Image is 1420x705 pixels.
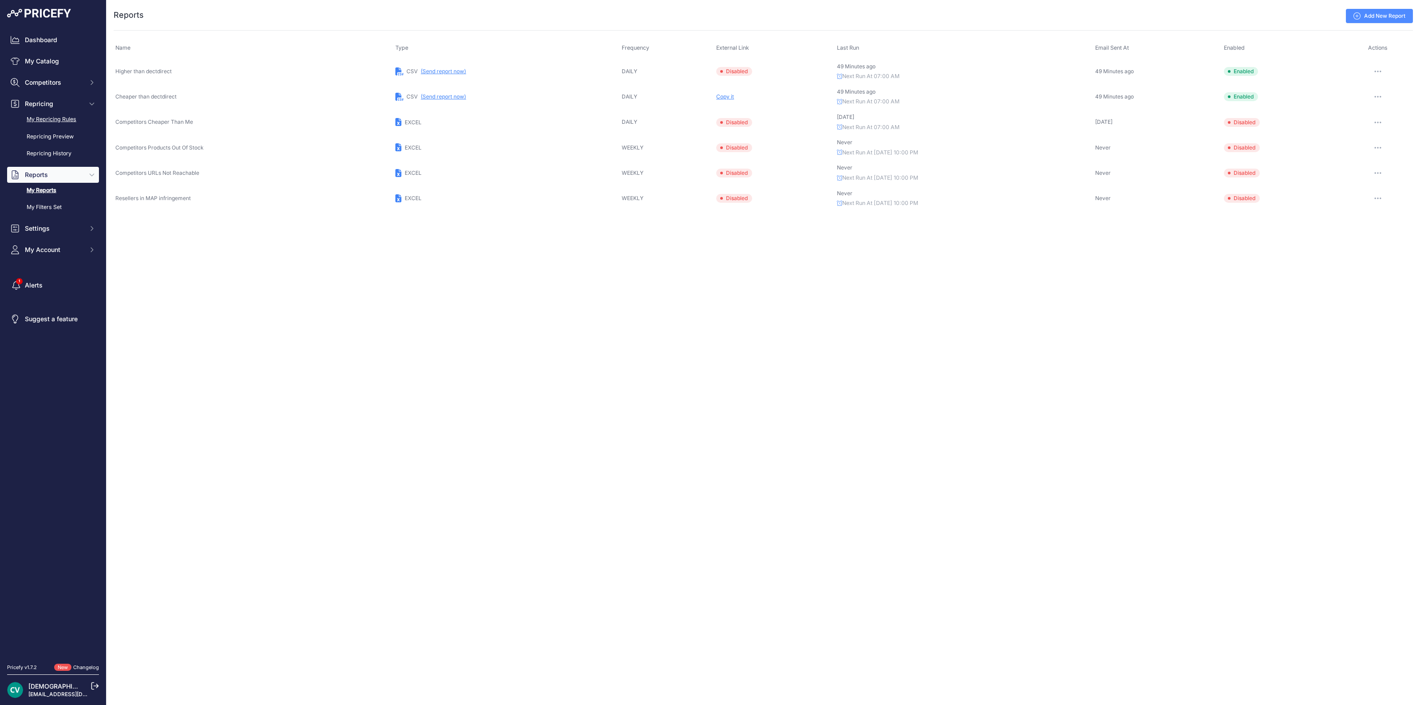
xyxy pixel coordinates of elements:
span: WEEKLY [622,195,643,201]
span: WEEKLY [622,169,643,176]
span: Disabled [716,118,752,127]
p: Next Run At [DATE] 10:00 PM [837,199,1092,208]
span: [DATE] [1095,118,1112,125]
a: Repricing History [7,146,99,161]
a: Changelog [73,664,99,670]
span: EXCEL [405,169,422,176]
span: 49 Minutes ago [1095,68,1134,75]
span: Never [1095,169,1111,176]
a: Suggest a feature [7,311,99,327]
span: Disabled [716,67,752,76]
span: Disabled [716,194,752,203]
p: Next Run At [DATE] 10:00 PM [837,149,1092,157]
span: Disabled [1224,118,1260,127]
button: (Send report now) [421,93,466,100]
a: [DEMOGRAPHIC_DATA][PERSON_NAME] der ree [DEMOGRAPHIC_DATA] [28,682,241,690]
span: Type [395,44,408,51]
span: DAILY [622,118,637,125]
span: Higher than dectdirect [115,68,172,75]
span: Competitors Cheaper Than Me [115,118,193,125]
span: Copy it [716,93,734,100]
img: Pricefy Logo [7,9,71,18]
span: Never [837,164,852,171]
span: Never [1095,195,1111,201]
a: My Filters Set [7,200,99,215]
span: Disabled [716,169,752,177]
a: [EMAIL_ADDRESS][DOMAIN_NAME] [28,691,121,697]
span: Resellers in MAP infringement [115,195,191,201]
span: Enabled [1224,67,1258,76]
span: Enabled [1224,44,1245,51]
span: CSV [406,93,418,100]
a: Repricing Preview [7,129,99,145]
a: My Reports [7,183,99,198]
span: Cheaper than dectdirect [115,93,177,100]
span: External Link [716,44,749,51]
span: WEEKLY [622,144,643,151]
span: Never [1095,144,1111,151]
button: Reports [7,167,99,183]
span: My Account [25,245,83,254]
span: Never [837,139,852,146]
nav: Sidebar [7,32,99,653]
button: Repricing [7,96,99,112]
span: 49 Minutes ago [837,63,876,70]
a: Dashboard [7,32,99,48]
h2: Reports [114,9,144,21]
span: EXCEL [405,195,422,201]
span: Never [837,190,852,197]
span: Name [115,44,130,51]
div: Pricefy v1.7.2 [7,664,37,671]
span: Enabled [1224,92,1258,101]
span: DAILY [622,68,637,75]
button: Settings [7,221,99,236]
a: Add New Report [1346,9,1413,23]
span: Settings [25,224,83,233]
span: Email Sent At [1095,44,1129,51]
span: Competitors URLs Not Reachable [115,169,199,176]
p: Next Run At 07:00 AM [837,72,1092,81]
button: My Account [7,242,99,258]
button: (Send report now) [421,68,466,75]
a: Alerts [7,277,99,293]
button: Competitors [7,75,99,91]
span: Frequency [622,44,649,51]
span: Disabled [1224,169,1260,177]
span: [DATE] [837,114,854,120]
span: Reports [25,170,83,179]
span: Disabled [1224,143,1260,152]
span: 49 Minutes ago [837,88,876,95]
span: Last Run [837,44,859,51]
span: Actions [1368,44,1388,51]
span: Disabled [1224,194,1260,203]
p: Next Run At 07:00 AM [837,123,1092,132]
span: New [54,664,71,671]
span: Disabled [716,143,752,152]
span: 49 Minutes ago [1095,93,1134,100]
p: Next Run At [DATE] 10:00 PM [837,174,1092,182]
a: My Repricing Rules [7,112,99,127]
a: My Catalog [7,53,99,69]
span: EXCEL [405,144,422,151]
span: DAILY [622,93,637,100]
span: Competitors Products Out Of Stock [115,144,204,151]
span: Repricing [25,99,83,108]
p: Next Run At 07:00 AM [837,98,1092,106]
span: CSV [406,68,418,75]
span: Competitors [25,78,83,87]
span: EXCEL [405,119,422,126]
